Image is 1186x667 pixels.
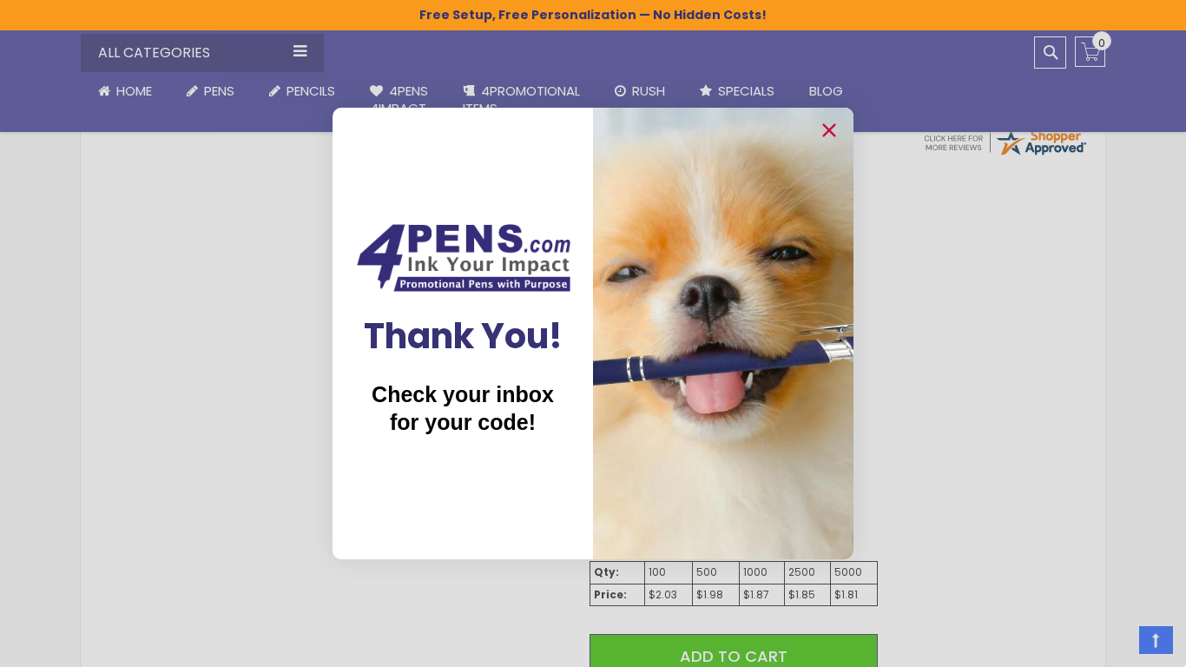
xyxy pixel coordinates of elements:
span: Check your inbox for your code! [372,382,554,434]
span: Thank You! [364,312,563,360]
img: Couch [350,219,576,296]
img: b2d7038a-49cb-4a70-a7cc-c7b8314b33fd.jpeg [593,108,853,559]
button: Close dialog [815,116,843,144]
